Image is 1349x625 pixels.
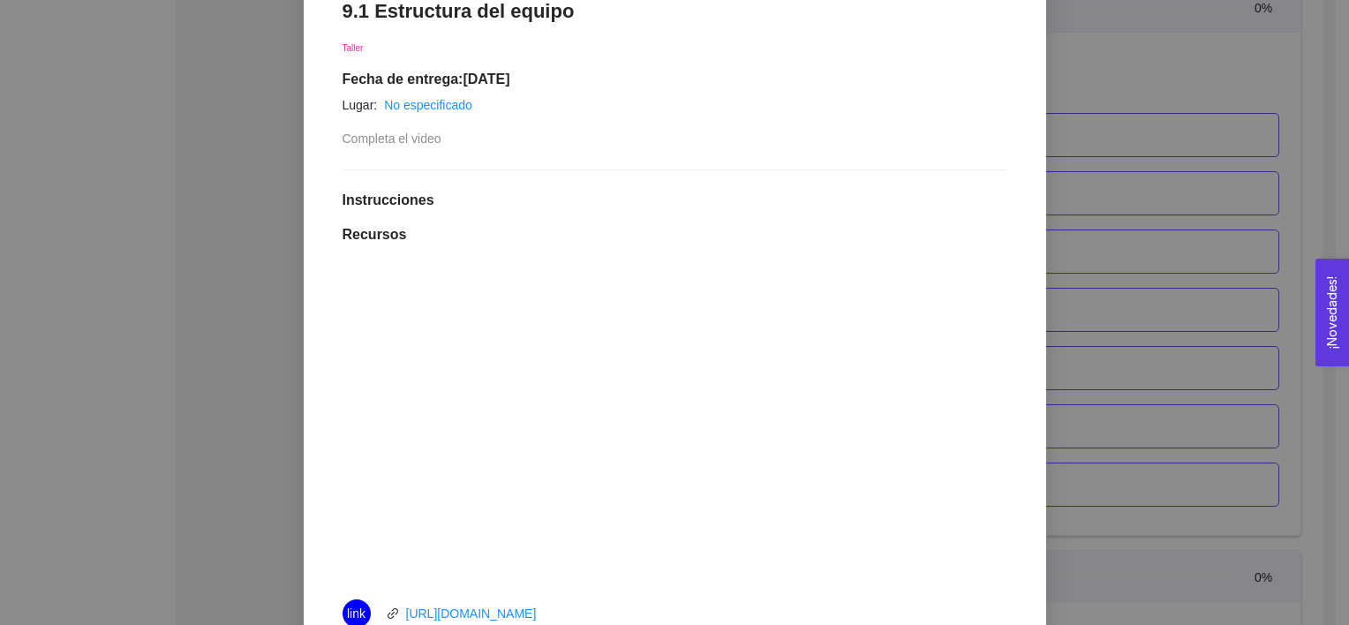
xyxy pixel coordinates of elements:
a: [URL][DOMAIN_NAME] [406,606,537,621]
article: Lugar: [343,95,378,115]
h1: Fecha de entrega: [DATE] [343,71,1007,88]
span: Completa el video [343,132,441,146]
iframe: 01 Dana Roles y responsabilidades del equipo [392,264,957,582]
span: link [387,607,399,620]
h1: Recursos [343,226,1007,244]
h1: Instrucciones [343,192,1007,209]
button: Open Feedback Widget [1315,259,1349,366]
a: No especificado [384,98,472,112]
span: Taller [343,43,364,53]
